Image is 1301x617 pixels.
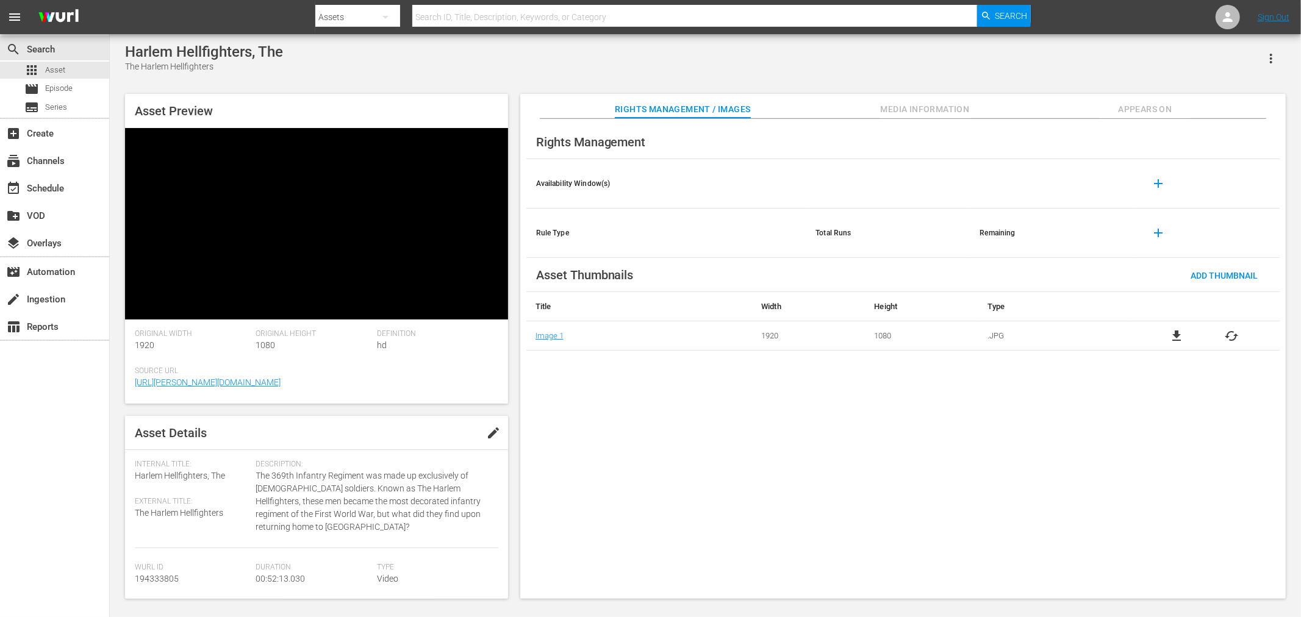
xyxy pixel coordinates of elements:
[1099,102,1191,117] span: Appears On
[135,460,250,469] span: Internal Title:
[978,321,1129,351] td: .JPG
[256,340,276,350] span: 1080
[6,181,21,196] span: Schedule
[6,209,21,223] span: VOD
[256,574,306,583] span: 00:52:13.030
[6,319,21,334] span: Reports
[536,135,646,149] span: Rights Management
[377,340,387,350] span: hd
[977,5,1031,27] button: Search
[866,321,978,351] td: 1080
[1181,264,1267,286] button: Add Thumbnail
[7,10,22,24] span: menu
[6,292,21,307] span: Ingestion
[135,104,213,118] span: Asset Preview
[24,63,39,77] span: Asset
[995,5,1028,27] span: Search
[45,64,65,76] span: Asset
[135,471,225,480] span: Harlem Hellfighters, The
[880,102,971,117] span: Media Information
[1181,271,1267,280] span: Add Thumbnail
[1144,218,1173,248] button: add
[135,574,179,583] span: 194333805
[6,236,21,251] span: Overlays
[125,43,283,60] div: Harlem Hellfighters, The
[486,426,501,440] span: edit
[1225,329,1239,343] button: cached
[526,292,753,321] th: Title
[536,268,634,282] span: Asset Thumbnails
[1258,12,1289,22] a: Sign Out
[135,497,250,507] span: External Title:
[806,209,970,258] th: Total Runs
[752,321,865,351] td: 1920
[377,329,492,339] span: Definition
[978,292,1129,321] th: Type
[135,563,250,572] span: Wurl Id
[135,340,154,350] span: 1920
[125,60,283,73] div: The Harlem Hellfighters
[970,209,1134,258] th: Remaining
[256,563,371,572] span: Duration
[1169,329,1184,343] a: file_download
[135,366,492,376] span: Source Url
[1151,176,1166,191] span: add
[24,82,39,96] span: Episode
[45,82,73,95] span: Episode
[377,574,398,583] span: Video
[256,469,492,533] span: The 369th Infantry Regiment was made up exclusively of [DEMOGRAPHIC_DATA] soldiers. Known as The ...
[615,102,750,117] span: Rights Management / Images
[6,265,21,279] span: Automation
[29,3,88,32] img: ans4CAIJ8jUAAAAAAAAAAAAAAAAAAAAAAAAgQb4GAAAAAAAAAAAAAAAAAAAAAAAAJMjXAAAAAAAAAAAAAAAAAAAAAAAAgAT5G...
[135,329,250,339] span: Original Width
[866,292,978,321] th: Height
[1151,226,1166,240] span: add
[6,126,21,141] span: Create
[256,460,492,469] span: Description:
[752,292,865,321] th: Width
[526,159,806,209] th: Availability Window(s)
[377,563,492,572] span: Type
[6,154,21,168] span: Channels
[135,426,207,440] span: Asset Details
[6,42,21,57] span: Search
[1144,169,1173,198] button: add
[526,209,806,258] th: Rule Type
[45,101,67,113] span: Series
[256,329,371,339] span: Original Height
[24,100,39,115] span: Series
[135,508,223,518] span: The Harlem Hellfighters
[479,418,508,448] button: edit
[536,331,564,340] a: Image 1
[135,377,281,387] a: [URL][PERSON_NAME][DOMAIN_NAME]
